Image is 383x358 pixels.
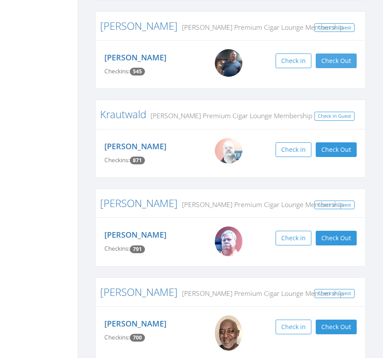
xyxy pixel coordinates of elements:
a: Krautwald [100,107,146,121]
span: Checkins: [104,156,130,164]
a: [PERSON_NAME] [100,285,178,299]
a: [PERSON_NAME] [104,52,166,63]
span: Checkins: [104,245,130,252]
img: Kevin_Howerton.png [215,49,242,77]
span: Checkin count [130,245,145,253]
span: Checkins: [104,333,130,341]
span: Checkin count [130,334,145,342]
button: Check Out [316,142,357,157]
button: Check Out [316,320,357,334]
span: Checkin count [130,68,145,75]
a: Check In Guest [314,23,355,32]
a: Check In Guest [314,201,355,210]
img: Big_Mike.jpg [215,226,242,256]
a: [PERSON_NAME] [104,229,166,240]
button: Check in [276,53,311,68]
small: [PERSON_NAME] Premium Cigar Lounge Membership [178,289,344,298]
a: [PERSON_NAME] [100,196,178,210]
a: [PERSON_NAME] [100,19,178,33]
a: Check In Guest [314,289,355,298]
small: [PERSON_NAME] Premium Cigar Lounge Membership [178,200,344,209]
small: [PERSON_NAME] Premium Cigar Lounge Membership [146,111,312,120]
span: Checkins: [104,67,130,75]
img: Erroll_Reese.png [215,315,242,351]
img: WIN_20200824_14_20_23_Pro.jpg [215,138,242,163]
button: Check in [276,320,311,334]
button: Check Out [316,231,357,245]
a: Check In Guest [314,112,355,121]
span: Checkin count [130,157,145,164]
button: Check in [276,231,311,245]
a: [PERSON_NAME] [104,141,166,151]
small: [PERSON_NAME] Premium Cigar Lounge Membership [178,22,344,32]
a: [PERSON_NAME] [104,318,166,329]
button: Check Out [316,53,357,68]
button: Check in [276,142,311,157]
